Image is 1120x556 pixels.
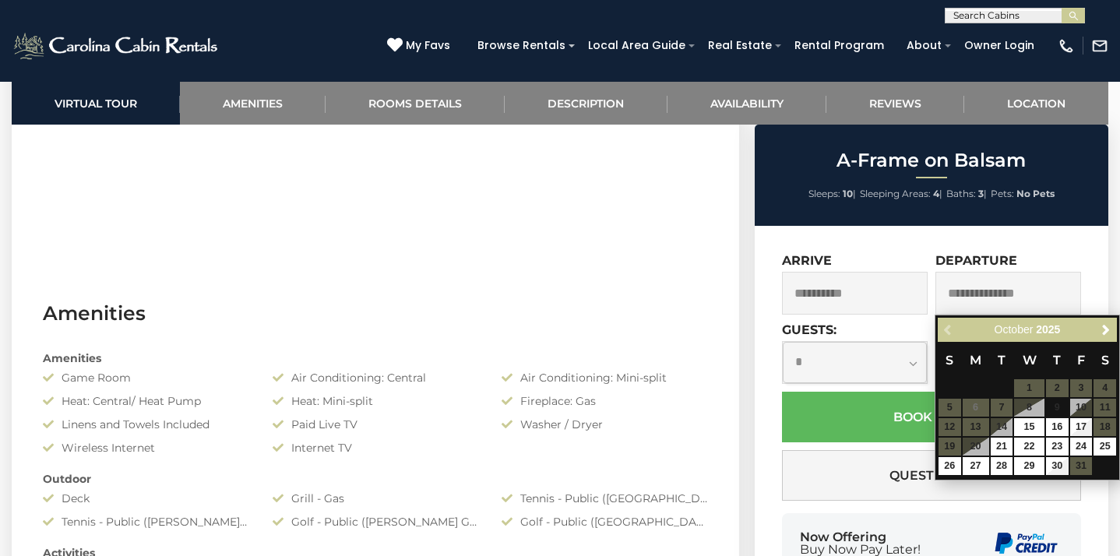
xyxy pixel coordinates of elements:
[261,514,491,530] div: Golf - Public ([PERSON_NAME] Golf Club)
[787,33,892,58] a: Rental Program
[782,253,832,268] label: Arrive
[800,544,921,556] span: Buy Now Pay Later!
[31,471,720,487] div: Outdoor
[1016,188,1055,199] strong: No Pets
[782,322,836,337] label: Guests:
[31,417,261,432] div: Linens and Towels Included
[946,353,953,368] span: Sunday
[490,370,720,385] div: Air Conditioning: Mini-split
[505,82,667,125] a: Description
[860,188,931,199] span: Sleeping Areas:
[1101,353,1109,368] span: Saturday
[978,188,984,199] strong: 3
[808,184,856,204] li: |
[31,350,720,366] div: Amenities
[991,438,1013,456] a: 21
[490,393,720,409] div: Fireplace: Gas
[31,393,261,409] div: Heat: Central/ Heat Pump
[31,370,261,385] div: Game Room
[261,491,491,506] div: Grill - Gas
[31,440,261,456] div: Wireless Internet
[939,457,961,475] a: 26
[261,440,491,456] div: Internet TV
[326,82,505,125] a: Rooms Details
[843,188,853,199] strong: 10
[826,82,964,125] a: Reviews
[995,323,1034,336] span: October
[1046,399,1069,417] span: 9
[991,188,1014,199] span: Pets:
[1046,438,1069,456] a: 23
[1070,438,1093,456] a: 24
[1094,438,1116,456] a: 25
[31,491,261,506] div: Deck
[1036,323,1060,336] span: 2025
[12,82,180,125] a: Virtual Tour
[580,33,693,58] a: Local Area Guide
[470,33,573,58] a: Browse Rentals
[1014,457,1044,475] a: 29
[1014,418,1044,436] a: 15
[991,457,1013,475] a: 28
[1070,418,1093,436] a: 17
[490,417,720,432] div: Washer / Dryer
[1096,320,1115,340] a: Next
[406,37,450,54] span: My Favs
[1014,438,1044,456] a: 22
[935,253,1017,268] label: Departure
[860,184,942,204] li: |
[43,300,708,327] h3: Amenities
[808,188,840,199] span: Sleeps:
[1053,353,1061,368] span: Thursday
[490,514,720,530] div: Golf - Public ([GEOGRAPHIC_DATA] 9-hole Par 3 Executive course)
[387,37,454,55] a: My Favs
[261,370,491,385] div: Air Conditioning: Central
[1046,418,1069,436] a: 16
[899,33,949,58] a: About
[1023,353,1037,368] span: Wednesday
[963,457,989,475] a: 27
[1100,324,1112,336] span: Next
[964,82,1108,125] a: Location
[782,450,1081,501] button: Questions?
[1091,37,1108,55] img: mail-regular-white.png
[261,393,491,409] div: Heat: Mini-split
[1046,457,1069,475] a: 30
[946,188,976,199] span: Baths:
[946,184,987,204] li: |
[970,353,981,368] span: Monday
[933,188,939,199] strong: 4
[759,150,1104,171] h2: A-Frame on Balsam
[667,82,826,125] a: Availability
[180,82,326,125] a: Amenities
[1058,37,1075,55] img: phone-regular-white.png
[782,392,1081,442] button: Book Now
[700,33,780,58] a: Real Estate
[12,30,222,62] img: White-1-2.png
[800,531,921,556] div: Now Offering
[1077,353,1085,368] span: Friday
[490,491,720,506] div: Tennis - Public ([GEOGRAPHIC_DATA])
[261,417,491,432] div: Paid Live TV
[998,353,1006,368] span: Tuesday
[956,33,1042,58] a: Owner Login
[31,514,261,530] div: Tennis - Public ([PERSON_NAME][GEOGRAPHIC_DATA])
